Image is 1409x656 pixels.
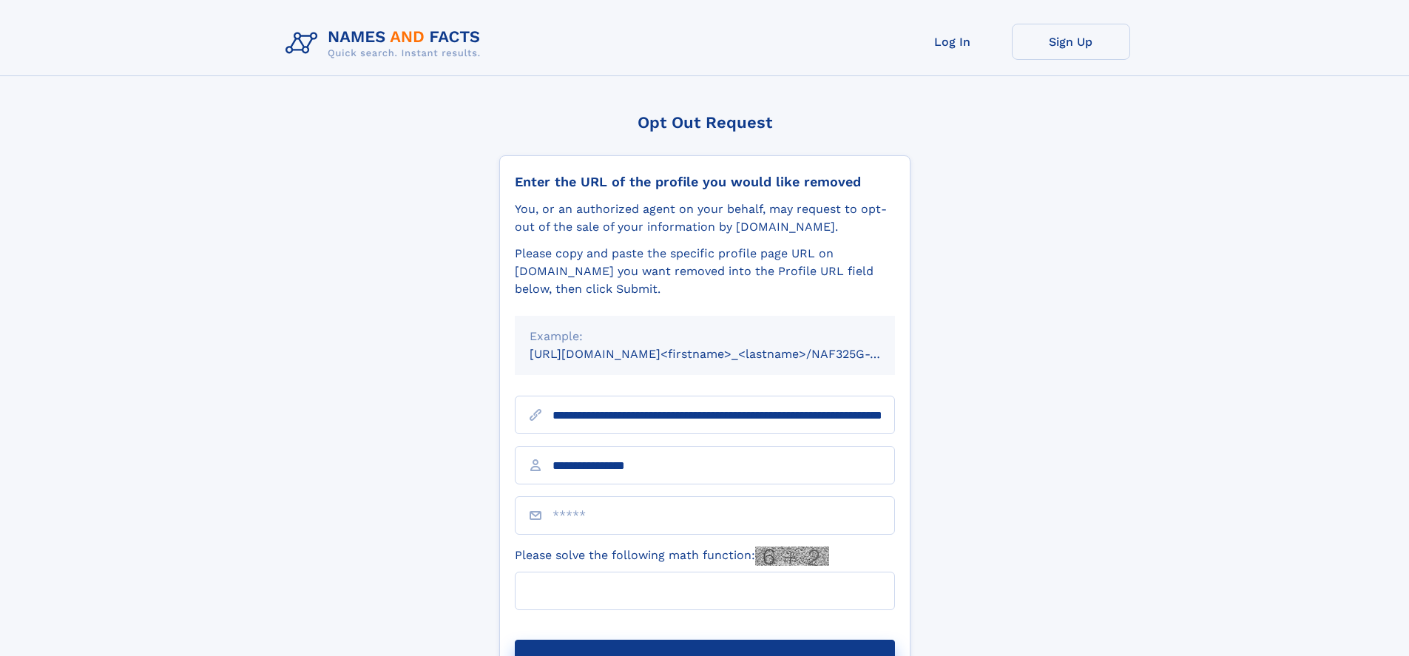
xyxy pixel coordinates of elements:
small: [URL][DOMAIN_NAME]<firstname>_<lastname>/NAF325G-xxxxxxxx [530,347,923,361]
div: Enter the URL of the profile you would like removed [515,174,895,190]
a: Log In [893,24,1012,60]
label: Please solve the following math function: [515,547,829,566]
a: Sign Up [1012,24,1130,60]
div: Example: [530,328,880,345]
img: Logo Names and Facts [280,24,493,64]
div: Please copy and paste the specific profile page URL on [DOMAIN_NAME] you want removed into the Pr... [515,245,895,298]
div: You, or an authorized agent on your behalf, may request to opt-out of the sale of your informatio... [515,200,895,236]
div: Opt Out Request [499,113,910,132]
